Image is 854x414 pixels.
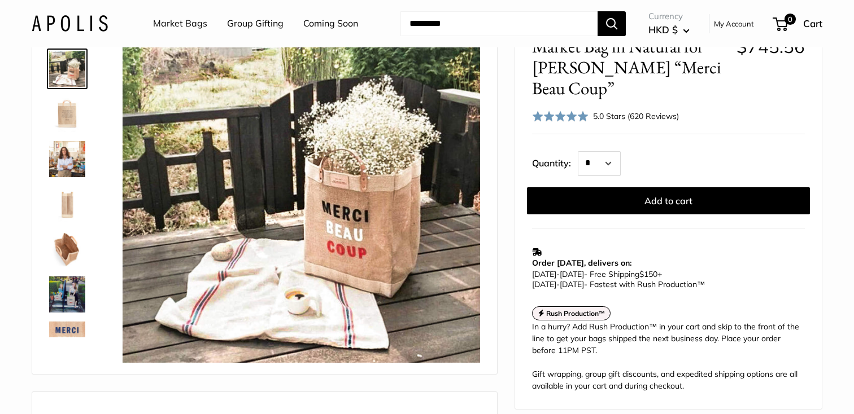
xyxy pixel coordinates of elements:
[47,184,88,224] a: Market Bag in Natural for Clare V. “Merci Beau Coup”
[49,186,85,222] img: Market Bag in Natural for Clare V. “Merci Beau Coup”
[303,15,358,32] a: Coming Soon
[123,6,480,363] img: Market Bag in Natural for Clare V. “Merci Beau Coup”
[47,139,88,179] a: description_Clare V in her CA studio
[598,11,626,36] button: Search
[639,268,657,279] span: $150
[774,15,822,33] a: 0 Cart
[153,15,207,32] a: Market Bags
[527,187,810,214] button: Add to cart
[532,279,556,289] span: [DATE]
[227,15,284,32] a: Group Gifting
[532,147,578,175] label: Quantity:
[648,21,690,39] button: HKD $
[560,268,584,279] span: [DATE]
[593,110,679,122] div: 5.0 Stars (620 Reviews)
[785,14,796,25] span: 0
[47,229,88,270] a: description_Spacious inner area with room for everything.
[49,231,85,267] img: description_Spacious inner area with room for everything.
[49,96,85,132] img: description_Seal of authenticity printed on the backside of every bag.
[532,321,805,392] div: In a hurry? Add Rush Production™ in your cart and skip to the front of the line to get your bags ...
[648,24,678,36] span: HKD $
[49,276,85,312] img: Market Bag in Natural for Clare V. “Merci Beau Coup”
[47,319,88,360] a: description_"Thank you very much"
[47,274,88,315] a: Market Bag in Natural for Clare V. “Merci Beau Coup”
[532,268,799,289] p: - Free Shipping +
[49,321,85,358] img: description_"Thank you very much"
[546,309,605,317] strong: Rush Production™
[49,51,85,87] img: Market Bag in Natural for Clare V. “Merci Beau Coup”
[532,36,728,99] span: Market Bag in Natural for [PERSON_NAME] “Merci Beau Coup”
[532,108,679,124] div: 5.0 Stars (620 Reviews)
[648,8,690,24] span: Currency
[803,17,822,29] span: Cart
[47,94,88,134] a: description_Seal of authenticity printed on the backside of every bag.
[532,279,705,289] span: - Fastest with Rush Production™
[400,11,598,36] input: Search...
[47,49,88,89] a: Market Bag in Natural for Clare V. “Merci Beau Coup”
[714,17,754,30] a: My Account
[49,141,85,177] img: description_Clare V in her CA studio
[32,15,108,32] img: Apolis
[532,268,556,279] span: [DATE]
[532,257,631,267] strong: Order [DATE], delivers on:
[560,279,584,289] span: [DATE]
[556,279,560,289] span: -
[556,268,560,279] span: -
